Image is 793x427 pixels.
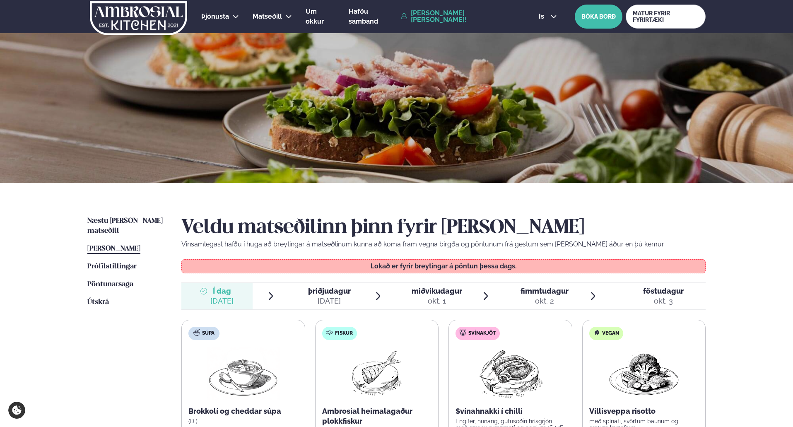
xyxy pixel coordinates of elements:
img: Pork-Meat.png [474,347,547,400]
span: is [539,13,547,20]
span: Pöntunarsaga [87,281,133,288]
span: Þjónusta [201,12,229,20]
a: Matseðill [253,12,282,22]
p: Brokkolí og cheddar súpa [188,406,298,416]
span: þriðjudagur [308,287,351,295]
div: okt. 2 [521,296,569,306]
span: föstudagur [643,287,684,295]
span: fimmtudagur [521,287,569,295]
button: is [532,13,563,20]
span: [PERSON_NAME] [87,245,140,252]
a: Prófílstillingar [87,262,137,272]
img: pork.svg [460,329,466,336]
p: Lokað er fyrir breytingar á pöntun þessa dags. [190,263,697,270]
div: [DATE] [210,296,234,306]
a: Útskrá [87,297,109,307]
img: fish.svg [326,329,333,336]
span: miðvikudagur [412,287,462,295]
a: Pöntunarsaga [87,280,133,289]
span: Matseðill [253,12,282,20]
img: logo [89,1,188,35]
span: Í dag [210,286,234,296]
p: (D ) [188,418,298,425]
img: Vegan.png [607,347,680,400]
a: [PERSON_NAME] [PERSON_NAME]! [401,10,520,23]
a: [PERSON_NAME] [87,244,140,254]
p: Vinsamlegast hafðu í huga að breytingar á matseðlinum kunna að koma fram vegna birgða og pöntunum... [181,239,706,249]
a: Um okkur [306,7,335,27]
p: Svínahnakki í chilli [456,406,565,416]
span: Svínakjöt [468,330,496,337]
span: Hafðu samband [349,7,378,25]
p: Ambrosial heimalagaður plokkfiskur [322,406,432,426]
span: Næstu [PERSON_NAME] matseðill [87,217,163,234]
a: Þjónusta [201,12,229,22]
span: Útskrá [87,299,109,306]
img: Soup.png [207,347,280,400]
img: Vegan.svg [593,329,600,336]
div: okt. 1 [412,296,462,306]
h2: Veldu matseðilinn þinn fyrir [PERSON_NAME] [181,216,706,239]
img: soup.svg [193,329,200,336]
span: Prófílstillingar [87,263,137,270]
p: Villisveppa risotto [589,406,699,416]
div: okt. 3 [643,296,684,306]
span: Um okkur [306,7,324,25]
a: Hafðu samband [349,7,397,27]
span: Fiskur [335,330,353,337]
div: [DATE] [308,296,351,306]
a: MATUR FYRIR FYRIRTÆKI [626,5,706,29]
button: BÓKA BORÐ [575,5,622,29]
a: Cookie settings [8,402,25,419]
span: Vegan [602,330,619,337]
span: Súpa [202,330,215,337]
img: fish.png [350,347,403,400]
a: Næstu [PERSON_NAME] matseðill [87,216,165,236]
